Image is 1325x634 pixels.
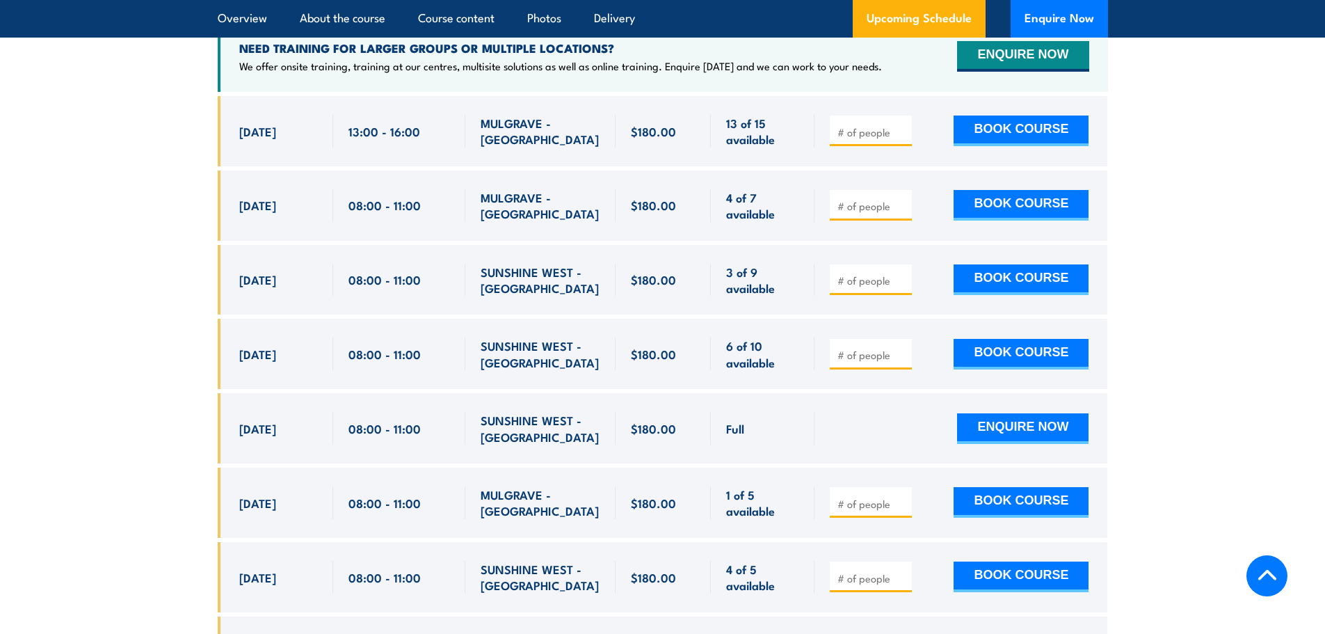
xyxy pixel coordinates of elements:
span: 08:00 - 11:00 [348,495,421,511]
button: BOOK COURSE [954,487,1089,518]
span: $180.00 [631,123,676,139]
span: MULGRAVE - [GEOGRAPHIC_DATA] [481,189,600,222]
span: 1 of 5 available [726,486,799,519]
span: [DATE] [239,420,276,436]
button: BOOK COURSE [954,190,1089,221]
input: # of people [837,348,907,362]
span: 08:00 - 11:00 [348,271,421,287]
span: [DATE] [239,495,276,511]
span: [DATE] [239,197,276,213]
span: SUNSHINE WEST - [GEOGRAPHIC_DATA] [481,561,600,594]
span: 08:00 - 11:00 [348,346,421,362]
button: BOOK COURSE [954,264,1089,295]
span: 6 of 10 available [726,338,799,370]
span: [DATE] [239,346,276,362]
input: # of people [837,274,907,287]
span: 08:00 - 11:00 [348,569,421,585]
input: # of people [837,125,907,139]
button: BOOK COURSE [954,116,1089,146]
span: $180.00 [631,569,676,585]
span: $180.00 [631,420,676,436]
button: ENQUIRE NOW [957,413,1089,444]
span: [DATE] [239,271,276,287]
span: SUNSHINE WEST - [GEOGRAPHIC_DATA] [481,412,600,445]
h4: NEED TRAINING FOR LARGER GROUPS OR MULTIPLE LOCATIONS? [239,40,882,56]
span: MULGRAVE - [GEOGRAPHIC_DATA] [481,486,600,519]
span: 08:00 - 11:00 [348,420,421,436]
span: 4 of 7 available [726,189,799,222]
p: We offer onsite training, training at our centres, multisite solutions as well as online training... [239,59,882,73]
span: SUNSHINE WEST - [GEOGRAPHIC_DATA] [481,338,600,370]
span: $180.00 [631,495,676,511]
button: ENQUIRE NOW [957,41,1089,72]
span: [DATE] [239,123,276,139]
span: 3 of 9 available [726,264,799,296]
button: BOOK COURSE [954,562,1089,592]
span: $180.00 [631,197,676,213]
span: 13:00 - 16:00 [348,123,420,139]
span: $180.00 [631,346,676,362]
button: BOOK COURSE [954,339,1089,370]
span: $180.00 [631,271,676,287]
span: 08:00 - 11:00 [348,197,421,213]
span: 13 of 15 available [726,115,799,148]
input: # of people [837,497,907,511]
input: # of people [837,199,907,213]
span: SUNSHINE WEST - [GEOGRAPHIC_DATA] [481,264,600,296]
span: [DATE] [239,569,276,585]
span: 4 of 5 available [726,561,799,594]
span: MULGRAVE - [GEOGRAPHIC_DATA] [481,115,600,148]
input: # of people [837,571,907,585]
span: Full [726,420,744,436]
